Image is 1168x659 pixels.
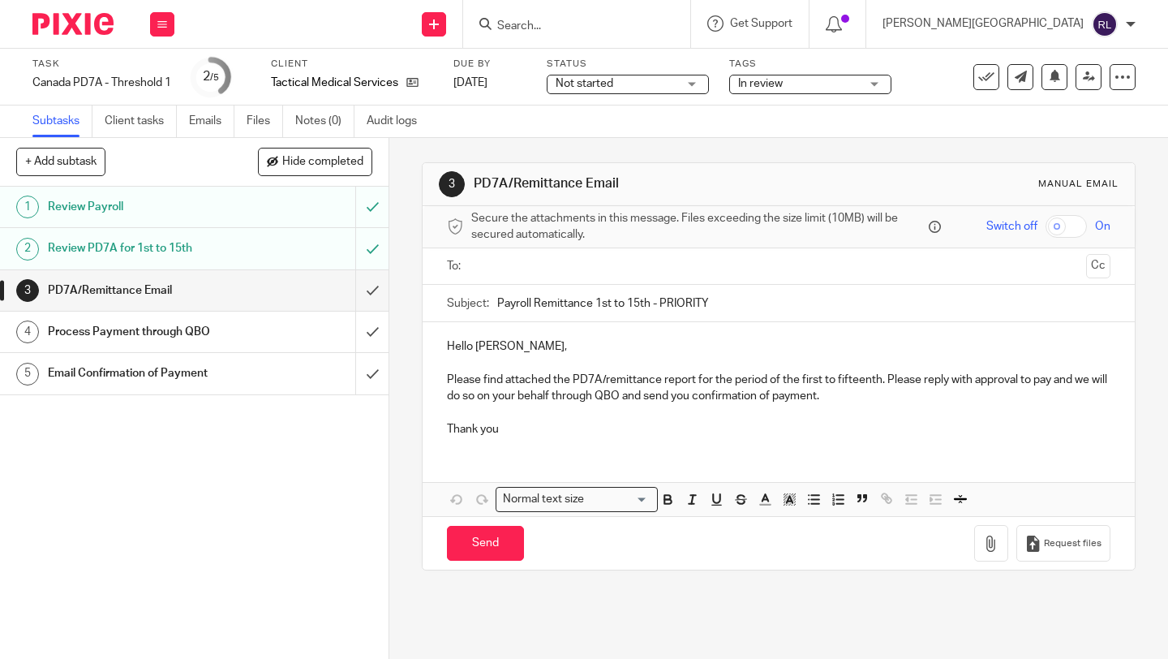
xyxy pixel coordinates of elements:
[16,279,39,302] div: 3
[474,175,814,192] h1: PD7A/Remittance Email
[1095,218,1110,235] span: On
[500,491,588,508] span: Normal text size
[547,58,709,71] label: Status
[355,270,389,311] div: Mark as done
[295,106,354,137] a: Notes (0)
[496,487,658,512] div: Search for option
[355,228,389,269] div: Mark as to do
[1041,64,1067,90] button: Snooze task
[496,19,642,34] input: Search
[439,171,465,197] div: 3
[1016,525,1110,562] button: Request files
[32,75,171,91] div: Canada PD7A - Threshold 1
[590,491,648,508] input: Search for option
[48,236,243,261] h1: Review PD7A for 1st to 15th
[1086,254,1110,278] button: Cc
[447,526,524,561] input: Send
[16,321,39,343] div: 4
[447,421,1110,437] p: Thank you
[210,73,219,82] small: /5
[1038,178,1119,191] div: Manual email
[32,106,92,137] a: Subtasks
[453,77,487,88] span: [DATE]
[271,75,398,91] p: Tactical Medical Services
[48,195,243,219] h1: Review Payroll
[1076,64,1101,90] a: Reassign task
[189,106,234,137] a: Emails
[355,187,389,227] div: Mark as to do
[986,218,1037,235] span: Switch off
[1092,11,1118,37] img: svg%3E
[258,148,372,175] button: Hide completed
[447,258,465,274] label: To:
[247,106,283,137] a: Files
[453,58,526,71] label: Due by
[367,106,429,137] a: Audit logs
[729,58,891,71] label: Tags
[271,58,433,71] label: Client
[32,58,171,71] label: Task
[203,67,219,86] div: 2
[556,78,613,89] span: Not started
[471,210,925,243] span: Secure the attachments in this message. Files exceeding the size limit (10MB) will be secured aut...
[48,361,243,385] h1: Email Confirmation of Payment
[355,353,389,394] div: Mark as done
[929,221,941,233] i: Files are stored in Pixie and a secure link is sent to the message recipient.
[447,295,489,312] label: Subject:
[447,338,1110,355] p: Hello [PERSON_NAME],
[1007,64,1033,90] a: Send new email to Tactical Medical Services
[48,320,243,344] h1: Process Payment through QBO
[32,13,114,35] img: Pixie
[282,156,363,169] span: Hide completed
[355,312,389,352] div: Mark as done
[730,18,792,29] span: Get Support
[48,278,243,303] h1: PD7A/Remittance Email
[16,196,39,218] div: 1
[105,106,177,137] a: Client tasks
[738,78,783,89] span: In review
[16,363,39,385] div: 5
[16,148,105,175] button: + Add subtask
[406,76,419,88] i: Open client page
[447,372,1110,405] p: Please find attached the PD7A/remittance report for the period of the first to fifteenth. Please ...
[1044,537,1101,550] span: Request files
[882,15,1084,32] p: [PERSON_NAME][GEOGRAPHIC_DATA]
[16,238,39,261] div: 2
